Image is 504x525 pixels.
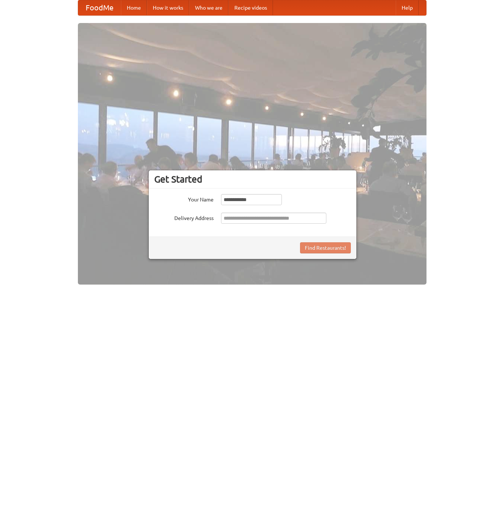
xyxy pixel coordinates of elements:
[154,213,214,222] label: Delivery Address
[154,194,214,203] label: Your Name
[300,242,351,253] button: Find Restaurants!
[228,0,273,15] a: Recipe videos
[78,0,121,15] a: FoodMe
[121,0,147,15] a: Home
[147,0,189,15] a: How it works
[396,0,419,15] a: Help
[189,0,228,15] a: Who we are
[154,174,351,185] h3: Get Started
